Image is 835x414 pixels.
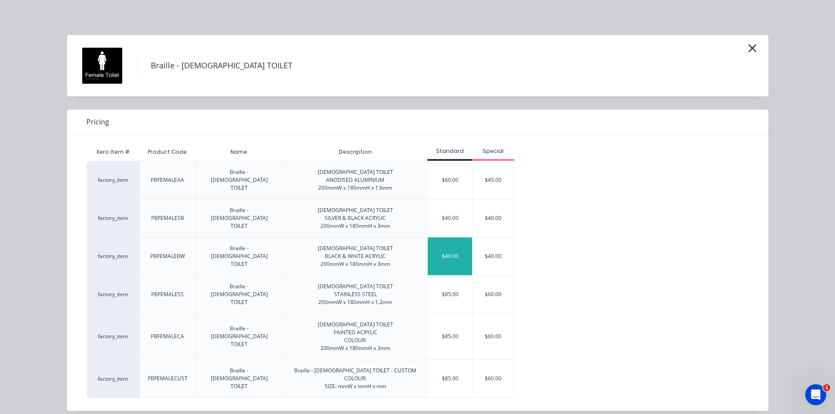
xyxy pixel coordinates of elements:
[318,244,393,268] div: [DEMOGRAPHIC_DATA] TOILET BLACK & WHITE ACRYLIC 200mmW x 180mmH x 3mm
[428,360,472,397] div: $85.00
[80,44,124,88] img: Braille - FEMALE TOILET
[473,199,514,237] div: $40.00
[318,321,393,352] div: [DEMOGRAPHIC_DATA] TOILET PAINTED ACRYLIC COLOUR: 200mmW x 180mmH x 3mm
[151,333,184,340] div: PBFEMALECA
[203,325,276,348] div: Braille - [DEMOGRAPHIC_DATA] TOILET
[472,147,514,155] div: Special
[428,199,472,237] div: $40.00
[473,237,514,275] div: $40.00
[473,360,514,397] div: $60.00
[87,275,139,313] div: factory_item
[150,252,185,260] div: PBFEMALEBW
[428,161,472,199] div: $60.00
[151,290,184,298] div: PBFEMALESS
[318,206,393,230] div: [DEMOGRAPHIC_DATA] TOILET SILVER & BLACK ACRYLIC 200mmW x 180mmH x 3mm
[294,367,416,390] div: Braille - [DEMOGRAPHIC_DATA] TOILET - CUSTOM COLOUR: SIZE: mmW x mmH x mm
[141,141,194,163] div: Product Code
[224,141,254,163] div: Name
[203,168,276,192] div: Braille - [DEMOGRAPHIC_DATA] TOILET
[87,199,139,237] div: factory_item
[87,313,139,359] div: factory_item
[151,176,184,184] div: PBFEMALEAA
[203,244,276,268] div: Braille - [DEMOGRAPHIC_DATA] TOILET
[473,314,514,359] div: $60.00
[148,375,188,382] div: PBFEMALECUST
[86,117,109,127] span: Pricing
[87,161,139,199] div: factory_item
[87,237,139,275] div: factory_item
[473,276,514,313] div: $60.00
[428,314,472,359] div: $85.00
[428,237,472,275] div: $40.00
[137,57,306,74] h4: Braille - [DEMOGRAPHIC_DATA] TOILET
[427,147,472,155] div: Standard
[318,168,393,192] div: [DEMOGRAPHIC_DATA] TOILET ANODISED ALUMINIUM 200mmW x 180mmH x 1.6mm
[87,143,139,161] div: Xero Item #
[151,214,184,222] div: PBFEMALESB
[203,206,276,230] div: Braille - [DEMOGRAPHIC_DATA] TOILET
[203,367,276,390] div: Braille - [DEMOGRAPHIC_DATA] TOILET
[473,161,514,199] div: $45.00
[203,283,276,306] div: Braille - [DEMOGRAPHIC_DATA] TOILET
[428,276,472,313] div: $85.00
[87,359,139,398] div: factory_item
[805,384,826,405] iframe: Intercom live chat
[318,283,393,306] div: [DEMOGRAPHIC_DATA] TOILET STAINLESS STEEL 200mmW x 180mmH x 1.2mm
[823,384,830,391] span: 1
[332,141,379,163] div: Description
